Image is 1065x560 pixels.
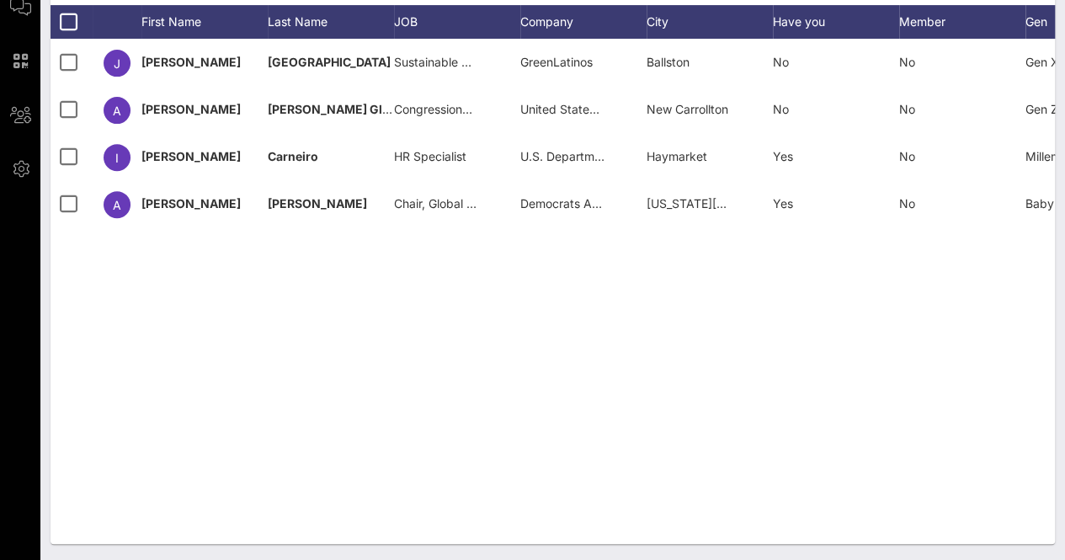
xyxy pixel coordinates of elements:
[773,5,899,39] div: Have you
[773,149,793,163] span: Yes
[773,196,793,211] span: Yes
[647,55,690,69] span: Ballston
[773,102,789,116] span: No
[520,5,647,39] div: Company
[520,102,637,116] span: United States Senate
[141,149,241,163] span: [PERSON_NAME]
[899,196,915,211] span: No
[268,5,394,39] div: Last Name
[899,149,915,163] span: No
[520,149,659,163] span: U.S. Department of State
[647,196,833,211] span: [US_STATE][GEOGRAPHIC_DATA]
[773,55,789,69] span: No
[899,5,1025,39] div: Member
[647,102,728,116] span: New Carrollton
[647,5,773,39] div: City
[394,55,640,69] span: Sustainable Communities Program Advocate
[394,196,541,211] span: Chair, Global Black Caucus
[899,55,915,69] span: No
[115,151,119,165] span: I
[113,104,121,118] span: A
[394,149,466,163] span: HR Specialist
[394,102,507,116] span: Congressional Intern
[141,102,241,116] span: [PERSON_NAME]
[141,5,268,39] div: First Name
[520,55,593,69] span: GreenLatinos
[647,149,707,163] span: Haymarket
[394,5,520,39] div: JOB
[141,55,241,69] span: [PERSON_NAME]
[114,56,120,71] span: J
[113,198,121,212] span: A
[141,196,241,211] span: [PERSON_NAME]
[899,102,915,116] span: No
[268,149,318,163] span: Carneiro
[520,196,625,211] span: Democrats Abroad
[268,102,418,116] span: [PERSON_NAME] Glascon
[268,55,391,69] span: [GEOGRAPHIC_DATA]
[268,196,367,211] span: [PERSON_NAME]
